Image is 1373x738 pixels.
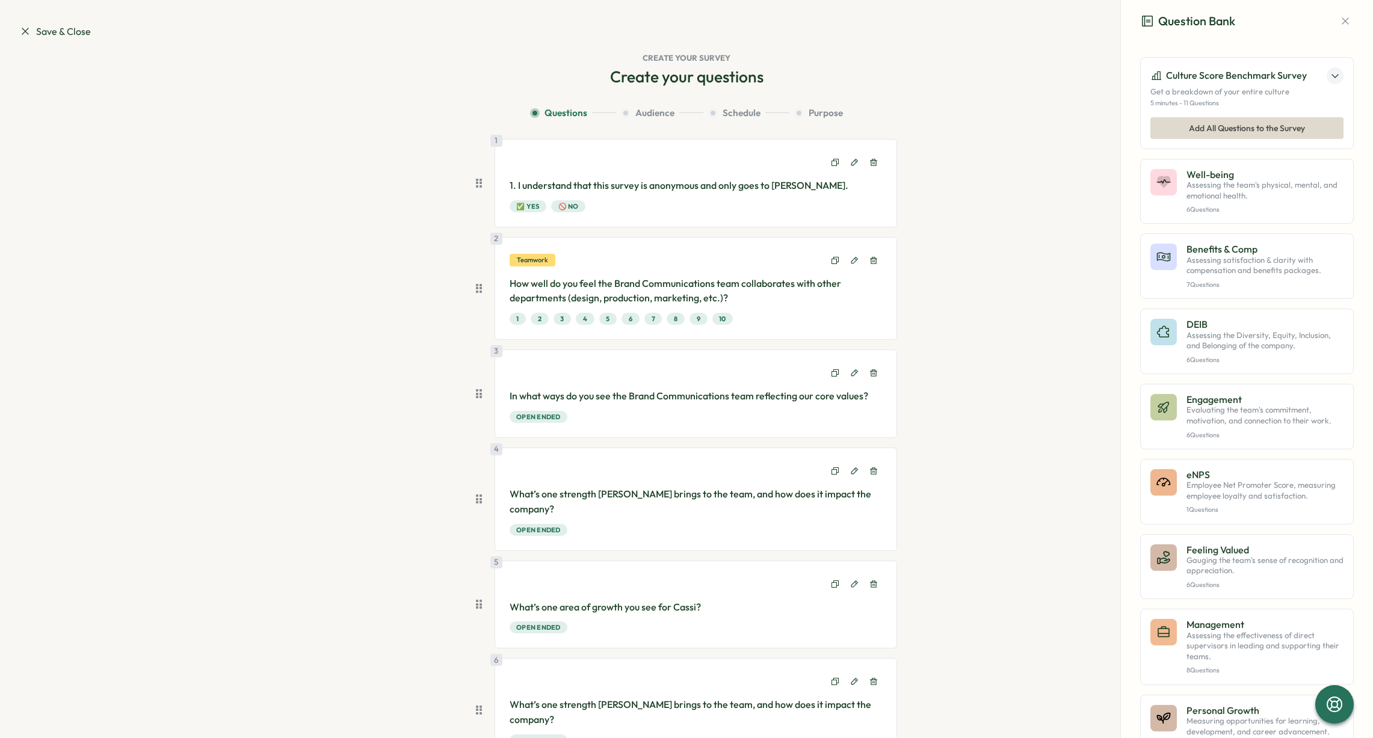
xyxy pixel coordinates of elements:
[490,443,502,455] div: 4
[1140,384,1354,449] button: EngagementEvaluating the team's commitment, motivation, and connection to their work.6Questions
[538,313,541,324] span: 2
[1140,309,1354,374] button: DEIBAssessing the Diversity, Equity, Inclusion, and Belonging of the company.6Questions
[1186,255,1344,276] p: Assessing satisfaction & clarity with compensation and benefits packages.
[674,313,677,324] span: 8
[1186,431,1344,439] p: 6 Questions
[697,313,700,324] span: 9
[510,178,883,193] p: 1. I understand that this survey is anonymous and only goes to [PERSON_NAME].
[1186,281,1344,289] p: 7 Questions
[545,106,587,120] span: Questions
[1186,480,1344,501] p: Employee Net Promoter Score, measuring employee loyalty and satisfaction.
[1186,666,1344,674] p: 8 Questions
[510,276,883,306] p: How well do you feel the Brand Communications team collaborates with other departments (design, p...
[794,106,843,120] button: Purpose
[621,106,703,120] button: Audience
[1140,233,1354,299] button: Benefits & CompAssessing satisfaction & clarity with compensation and benefits packages.7Questions
[516,622,561,633] span: Open ended
[490,233,502,245] div: 2
[558,201,579,212] span: 🚫 No
[1189,118,1305,138] span: Add All Questions to the Survey
[516,524,561,535] span: Open ended
[1186,581,1344,589] p: 6 Questions
[490,556,502,568] div: 5
[490,345,502,357] div: 3
[1186,394,1344,405] p: Engagement
[1186,555,1344,576] p: Gauging the team's sense of recognition and appreciation.
[1186,506,1344,514] p: 1 Questions
[1186,169,1344,180] p: Well-being
[1150,117,1344,139] button: Add All Questions to the Survey
[560,313,564,324] span: 3
[723,106,761,120] span: Schedule
[610,66,764,87] h2: Create your questions
[652,313,655,324] span: 7
[516,313,519,324] span: 1
[510,254,555,266] div: Teamwork
[1186,180,1344,201] p: Assessing the team's physical, mental, and emotional health.
[1150,87,1344,97] p: Get a breakdown of your entire culture
[1140,459,1354,524] button: eNPSEmployee Net Promoter Score, measuring employee loyalty and satisfaction.1Questions
[629,313,632,324] span: 6
[809,106,843,120] span: Purpose
[583,313,587,324] span: 4
[516,411,561,422] span: Open ended
[1166,68,1307,83] p: Culture Score Benchmark Survey
[530,106,616,120] button: Questions
[510,600,883,615] p: What’s one area of growth you see for Cassi?
[19,53,1354,64] h1: Create your survey
[1186,469,1344,480] p: eNPS
[1186,619,1344,630] p: Management
[1186,716,1344,737] p: Measuring opportunities for learning, development, and career advancement.
[1140,609,1354,684] button: ManagementAssessing the effectiveness of direct supervisors in leading and supporting their teams...
[516,201,539,212] span: ✅ Yes
[510,697,883,727] p: What’s one strength [PERSON_NAME] brings to the team, and how does it impact the company?
[1186,319,1344,330] p: DEIB
[1150,99,1344,107] p: 5 minutes - 11 Questions
[490,654,502,666] div: 6
[606,313,609,324] span: 5
[19,24,91,39] a: Save & Close
[1186,206,1344,214] p: 6 Questions
[490,135,502,147] div: 1
[1186,544,1344,555] p: Feeling Valued
[635,106,674,120] span: Audience
[1186,630,1344,662] p: Assessing the effectiveness of direct supervisors in leading and supporting their teams.
[510,389,883,404] p: In what ways do you see the Brand Communications team reflecting our core values?
[510,487,883,517] p: What’s one strength [PERSON_NAME] brings to the team, and how does it impact the company?
[708,106,789,120] button: Schedule
[1140,159,1354,224] button: Well-beingAssessing the team's physical, mental, and emotional health.6Questions
[1140,534,1354,600] button: Feeling ValuedGauging the team's sense of recognition and appreciation.6Questions
[1186,330,1344,351] p: Assessing the Diversity, Equity, Inclusion, and Belonging of the company.
[719,313,726,324] span: 10
[1186,705,1344,716] p: Personal Growth
[1186,244,1344,254] p: Benefits & Comp
[1186,356,1344,364] p: 6 Questions
[1140,12,1235,31] h3: Question Bank
[1186,405,1344,426] p: Evaluating the team's commitment, motivation, and connection to their work.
